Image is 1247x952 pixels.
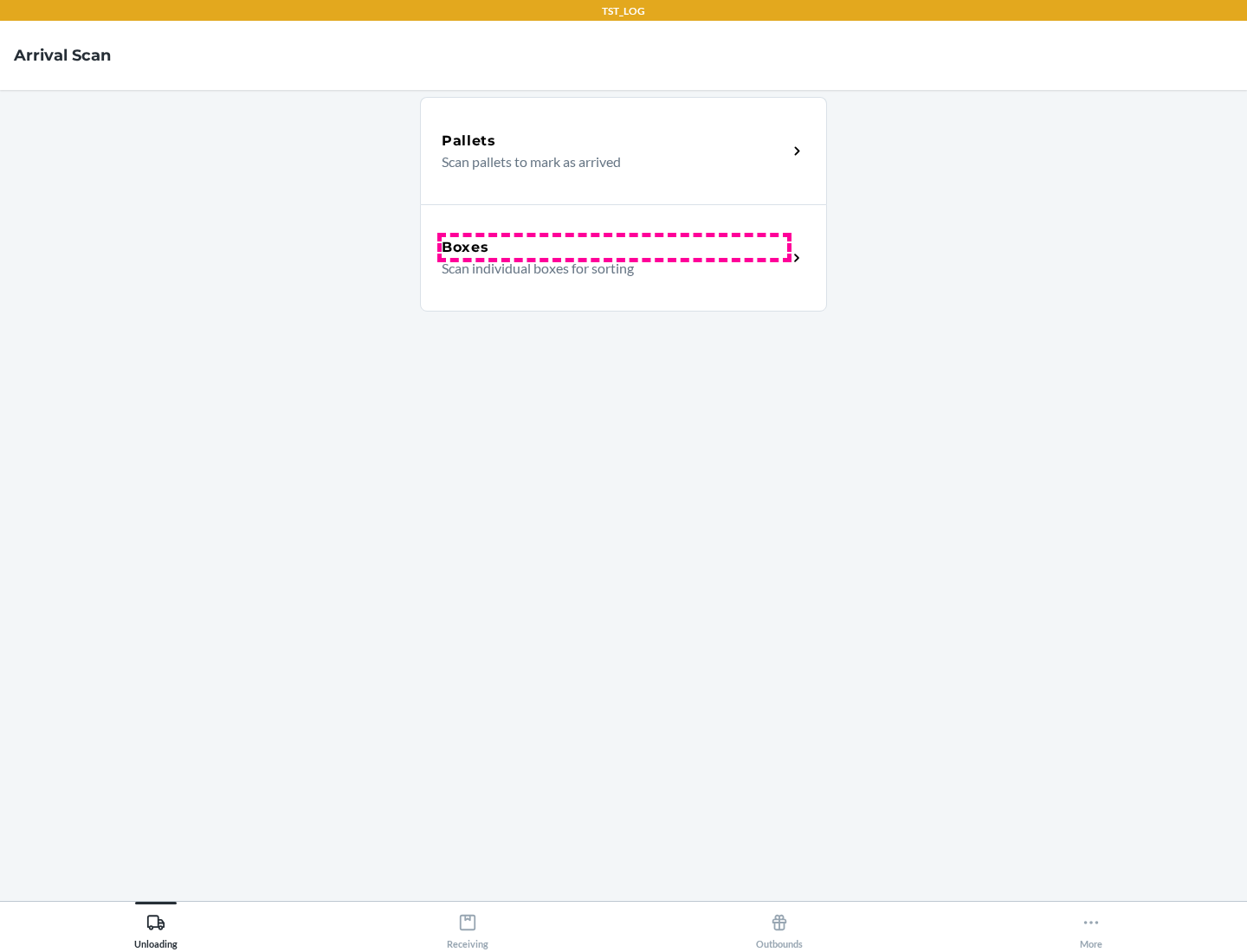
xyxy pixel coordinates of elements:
[442,258,773,279] p: Scan individual boxes for sorting
[447,906,488,949] div: Receiving
[312,902,623,949] button: Receiving
[442,237,489,258] h5: Boxes
[134,906,178,949] div: Unloading
[623,902,935,949] button: Outbounds
[442,151,773,172] p: Scan pallets to mark as arrived
[935,902,1247,949] button: More
[14,44,111,67] h4: Arrival Scan
[442,131,496,151] h5: Pallets
[602,3,645,19] p: TST_LOG
[1080,906,1102,949] div: More
[756,906,803,949] div: Outbounds
[420,204,827,312] a: BoxesScan individual boxes for sorting
[420,97,827,204] a: PalletsScan pallets to mark as arrived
